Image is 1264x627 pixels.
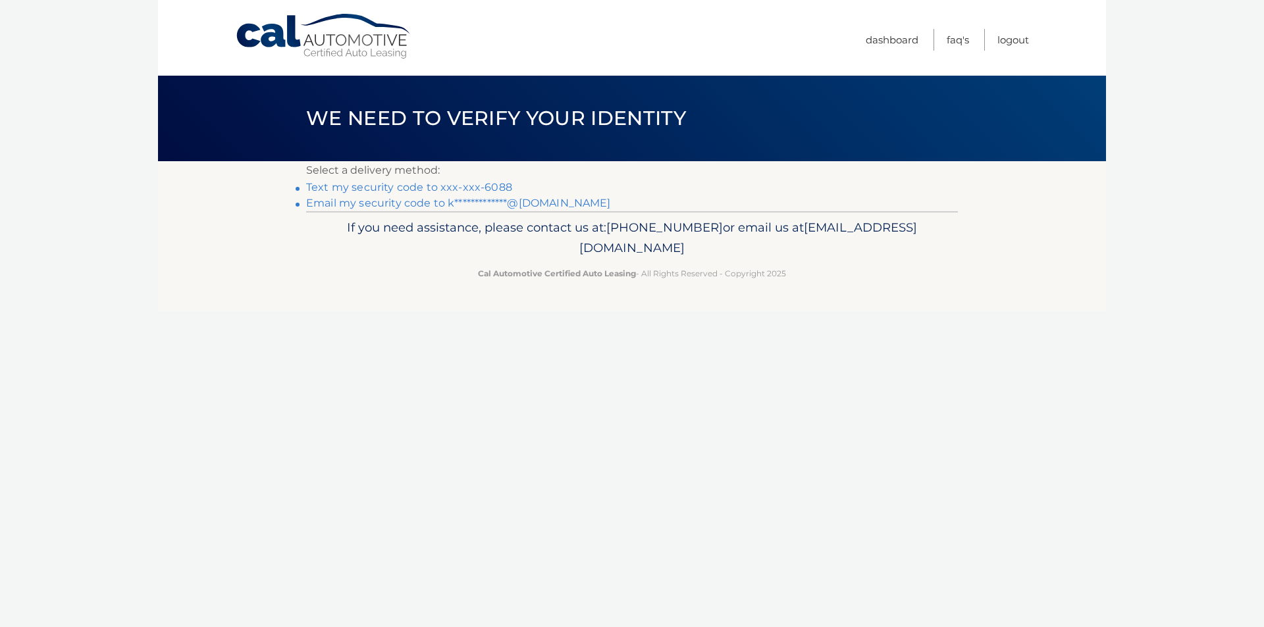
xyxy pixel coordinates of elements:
[306,106,686,130] span: We need to verify your identity
[478,268,636,278] strong: Cal Automotive Certified Auto Leasing
[315,266,949,280] p: - All Rights Reserved - Copyright 2025
[306,161,958,180] p: Select a delivery method:
[306,181,512,193] a: Text my security code to xxx-xxx-6088
[606,220,723,235] span: [PHONE_NUMBER]
[947,29,969,51] a: FAQ's
[997,29,1029,51] a: Logout
[866,29,918,51] a: Dashboard
[235,13,413,60] a: Cal Automotive
[315,217,949,259] p: If you need assistance, please contact us at: or email us at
